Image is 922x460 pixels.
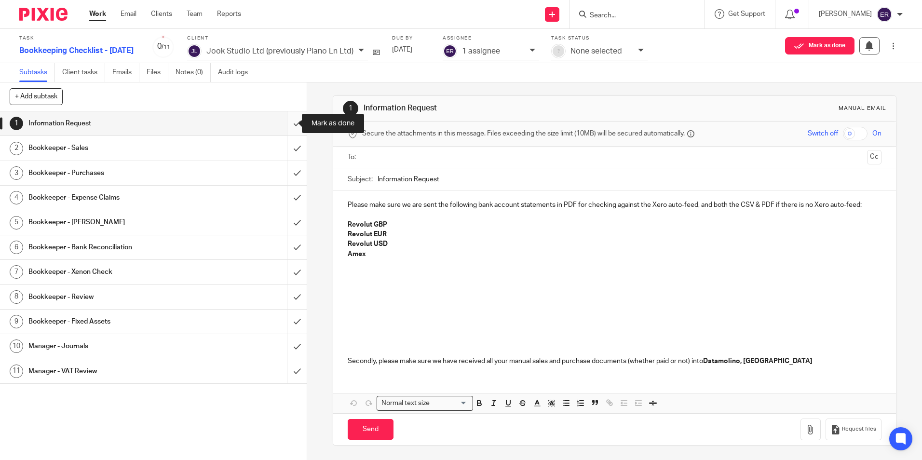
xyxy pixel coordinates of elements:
[10,191,23,204] div: 4
[176,63,211,82] a: Notes (0)
[28,364,194,379] h1: Manager - VAT Review
[819,9,872,19] p: [PERSON_NAME]
[187,9,203,19] a: Team
[28,290,194,304] h1: Bookkeeper - Review
[348,419,393,440] input: Send
[187,35,380,41] label: Client
[19,63,55,82] a: Subtasks
[551,35,648,41] label: Task status
[867,150,881,164] button: Cc
[808,129,838,138] span: Switch off
[28,166,194,180] h1: Bookkeeper - Purchases
[28,240,194,255] h1: Bookkeeper - Bank Reconciliation
[206,47,353,55] p: Jook Studio Ltd (previously Piano Ln Ltd)
[728,11,765,17] span: Get Support
[28,339,194,353] h1: Manager - Journals
[10,265,23,279] div: 7
[10,216,23,230] div: 5
[147,63,168,82] a: Files
[348,152,358,162] label: To:
[842,425,876,433] span: Request files
[28,190,194,205] h1: Bookkeeper - Expense Claims
[10,142,23,155] div: 2
[872,129,881,138] span: On
[28,141,194,155] h1: Bookkeeper - Sales
[362,129,685,138] span: Secure the attachments in this message. Files exceeding the size limit (10MB) will be secured aut...
[112,63,139,82] a: Emails
[785,37,854,54] button: Mark as done
[433,398,467,408] input: Search for option
[379,398,432,408] span: Normal text size
[10,339,23,353] div: 10
[348,241,388,247] strong: Revolut USD
[377,396,473,411] div: Search for option
[187,44,202,58] img: svg%3E
[364,103,635,113] h1: Information Request
[589,12,676,20] input: Search
[19,35,140,41] label: Task
[10,365,23,378] div: 11
[348,221,387,228] strong: Revolut GBP
[839,105,886,112] div: Manual email
[10,241,23,254] div: 6
[392,46,412,53] span: [DATE]
[462,47,500,55] p: 1 assignee
[28,265,194,279] h1: Bookkeeper - Xenon Check
[62,63,105,82] a: Client tasks
[121,9,136,19] a: Email
[703,358,813,365] strong: Datamolino, [GEOGRAPHIC_DATA]
[10,315,23,328] div: 9
[392,35,431,41] label: Due by
[348,356,881,366] p: Secondly, please make sure we have received all your manual sales and purchase documents (whether...
[19,8,68,21] img: Pixie
[348,200,881,210] p: Please make sure we are sent the following bank account statements in PDF for checking against th...
[553,45,564,57] div: ?
[443,35,539,41] label: Assignee
[348,231,387,238] strong: Revolut EUR
[10,117,23,130] div: 1
[10,88,63,105] button: + Add subtask
[28,215,194,230] h1: Bookkeeper - [PERSON_NAME]
[809,42,845,49] span: Mark as done
[10,166,23,180] div: 3
[152,41,175,52] div: 0
[162,44,170,50] small: /11
[348,175,373,184] label: Subject:
[89,9,106,19] a: Work
[218,63,255,82] a: Audit logs
[151,9,172,19] a: Clients
[217,9,241,19] a: Reports
[570,47,622,55] p: None selected
[10,290,23,304] div: 8
[826,419,881,440] button: Request files
[28,314,194,329] h1: Bookkeeper - Fixed Assets
[348,251,366,257] strong: Amex
[443,44,457,58] img: svg%3E
[28,116,194,131] h1: Information Request
[877,7,892,22] img: svg%3E
[343,101,358,116] div: 1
